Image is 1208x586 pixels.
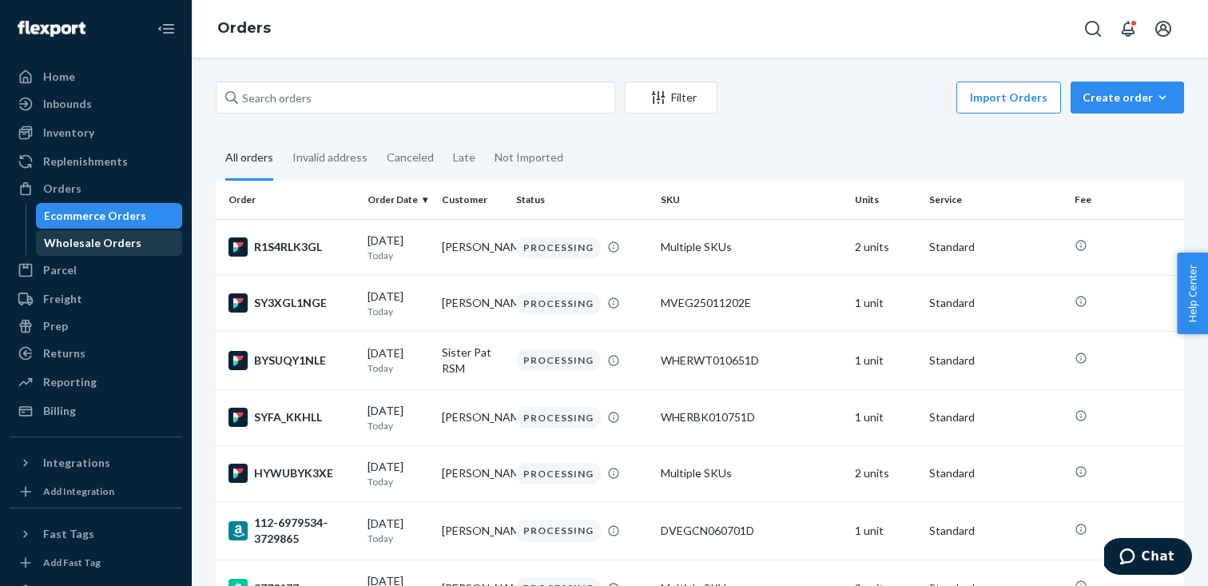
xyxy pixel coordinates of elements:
div: Billing [43,403,76,419]
iframe: Opens a widget where you can chat to one of our agents [1104,538,1192,578]
a: Home [10,64,182,90]
a: Parcel [10,257,182,283]
a: Freight [10,286,182,312]
a: Ecommerce Orders [36,203,183,229]
div: BYSUQY1NLE [228,351,355,370]
div: Invalid address [292,137,368,178]
p: Standard [929,353,1062,369]
div: [DATE] [368,345,429,375]
div: All orders [225,137,273,181]
a: Orders [217,19,271,37]
div: Filter [626,90,717,106]
button: Filter [625,82,717,114]
button: Open account menu [1147,13,1179,45]
div: Reporting [43,374,97,390]
td: 1 unit [848,331,923,389]
td: 2 units [848,219,923,275]
button: Integrations [10,450,182,476]
div: Replenishments [43,153,128,169]
a: Prep [10,313,182,339]
a: Replenishments [10,149,182,174]
p: Today [368,475,429,488]
p: Standard [929,295,1062,311]
td: [PERSON_NAME] [435,275,510,331]
div: Home [43,69,75,85]
div: PROCESSING [516,520,601,541]
a: Add Fast Tag [10,553,182,572]
div: PROCESSING [516,463,601,484]
button: Open notifications [1112,13,1144,45]
p: Standard [929,523,1062,539]
div: PROCESSING [516,293,601,314]
a: Reporting [10,369,182,395]
a: Inbounds [10,91,182,117]
ol: breadcrumbs [205,6,284,52]
p: Today [368,361,429,375]
button: Import Orders [956,82,1061,114]
div: [DATE] [368,233,429,262]
div: [DATE] [368,403,429,433]
th: Status [510,181,655,219]
th: Order [216,181,361,219]
div: PROCESSING [516,407,601,429]
td: 1 unit [848,389,923,445]
p: Today [368,305,429,318]
button: Open Search Box [1077,13,1109,45]
td: 2 units [848,445,923,501]
p: Today [368,249,429,262]
div: Late [453,137,475,178]
div: Inbounds [43,96,92,112]
div: [DATE] [368,516,429,545]
div: DVEGCN060701D [661,523,841,539]
div: MVEG25011202E [661,295,841,311]
th: Fee [1068,181,1184,219]
div: Orders [43,181,81,197]
td: Multiple SKUs [654,219,848,275]
th: SKU [654,181,848,219]
div: WHERBK010751D [661,409,841,425]
p: Standard [929,239,1062,255]
a: Billing [10,398,182,424]
td: [PERSON_NAME] [435,219,510,275]
div: 112-6979534-3729865 [228,515,355,547]
a: Returns [10,341,182,366]
div: Add Integration [43,484,114,498]
p: Standard [929,465,1062,481]
div: Wholesale Orders [44,235,141,251]
div: Customer [442,193,503,206]
p: Today [368,419,429,433]
div: Ecommerce Orders [44,208,146,224]
div: HYWUBYK3XE [228,464,355,483]
div: PROCESSING [516,349,601,371]
div: Inventory [43,125,94,141]
div: SYFA_KKHLL [228,408,355,427]
button: Close Navigation [150,13,182,45]
div: [DATE] [368,459,429,488]
div: Create order [1083,90,1172,106]
div: PROCESSING [516,237,601,258]
div: WHERWT010651D [661,353,841,369]
div: Canceled [387,137,434,178]
button: Create order [1071,82,1184,114]
div: Not Imported [495,137,563,178]
div: SY3XGL1NGE [228,293,355,313]
td: Sister Pat RSM [435,331,510,389]
a: Add Integration [10,482,182,501]
td: [PERSON_NAME] [435,389,510,445]
img: Flexport logo [18,21,85,37]
div: Freight [43,291,82,307]
a: Wholesale Orders [36,230,183,256]
td: Multiple SKUs [654,445,848,501]
div: Add Fast Tag [43,556,101,569]
a: Inventory [10,120,182,146]
div: Returns [43,345,85,361]
div: Fast Tags [43,526,94,542]
th: Units [848,181,923,219]
div: Integrations [43,455,110,471]
button: Help Center [1177,253,1208,334]
input: Search orders [216,82,615,114]
div: Prep [43,318,68,334]
td: [PERSON_NAME] [435,502,510,560]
